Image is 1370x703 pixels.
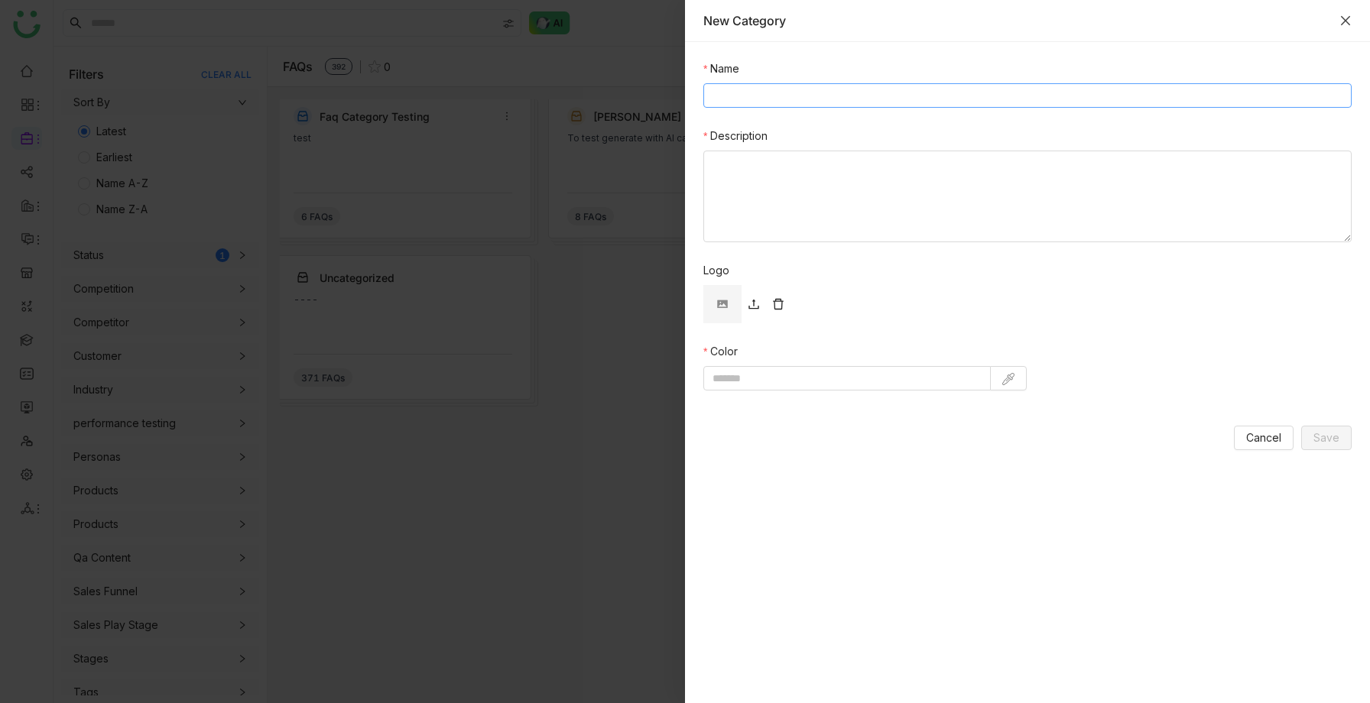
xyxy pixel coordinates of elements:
button: Close [1339,15,1352,27]
label: Color [703,343,738,360]
button: Save [1301,426,1352,450]
div: New Category [703,12,1332,29]
label: Name [703,60,739,77]
button: Cancel [1234,426,1294,450]
span: Cancel [1246,429,1281,446]
label: Logo [703,262,729,279]
label: Description [703,128,768,144]
img: picker.svg [1002,373,1015,385]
